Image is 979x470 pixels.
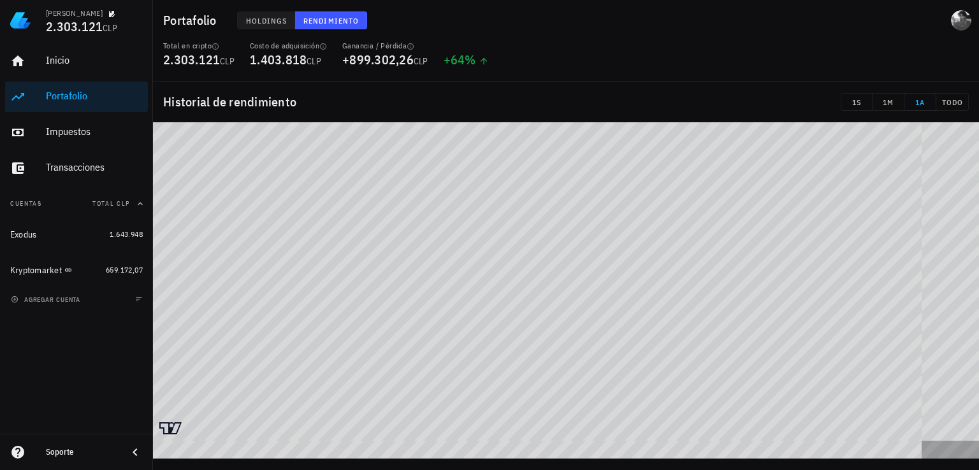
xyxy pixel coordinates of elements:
a: Kryptomarket 659.172,07 [5,255,148,285]
div: avatar [951,10,971,31]
div: Impuestos [46,125,143,138]
span: 2.303.121 [163,51,220,68]
div: Transacciones [46,161,143,173]
div: Ganancia / Pérdida [342,41,428,51]
span: 1A [910,97,931,107]
span: Total CLP [92,199,130,208]
button: CuentasTotal CLP [5,189,148,219]
div: Inicio [46,54,143,66]
span: 1S [846,97,867,107]
div: Total en cripto [163,41,235,51]
span: CLP [103,22,117,34]
span: 1.403.818 [250,51,307,68]
div: [PERSON_NAME] [46,8,103,18]
img: LedgiFi [10,10,31,31]
a: Exodus 1.643.948 [5,219,148,250]
span: 1.643.948 [110,229,143,239]
span: CLP [307,55,321,67]
span: 1M [878,97,899,107]
div: +64 [444,53,489,66]
a: Portafolio [5,82,148,112]
button: 1S [841,93,873,111]
a: Impuestos [5,117,148,148]
button: TODO [936,93,969,111]
button: Holdings [237,11,296,29]
span: Holdings [245,16,287,25]
span: +899.302,26 [342,51,414,68]
a: Charting by TradingView [159,422,182,434]
button: 1A [904,93,936,111]
span: % [465,51,475,68]
h1: Portafolio [163,10,222,31]
span: 2.303.121 [46,18,103,35]
span: agregar cuenta [13,296,80,304]
span: 659.172,07 [106,265,143,274]
div: Kryptomarket [10,265,62,276]
span: Rendimiento [303,16,359,25]
button: agregar cuenta [8,293,86,306]
button: 1M [873,93,904,111]
div: Portafolio [46,90,143,102]
div: Historial de rendimiento [153,82,979,122]
button: Rendimiento [295,11,367,29]
a: Transacciones [5,153,148,183]
span: TODO [941,97,963,107]
div: Exodus [10,229,37,240]
div: Costo de adquisición [250,41,327,51]
span: CLP [414,55,428,67]
span: CLP [220,55,235,67]
div: Soporte [46,447,117,457]
a: Inicio [5,46,148,76]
